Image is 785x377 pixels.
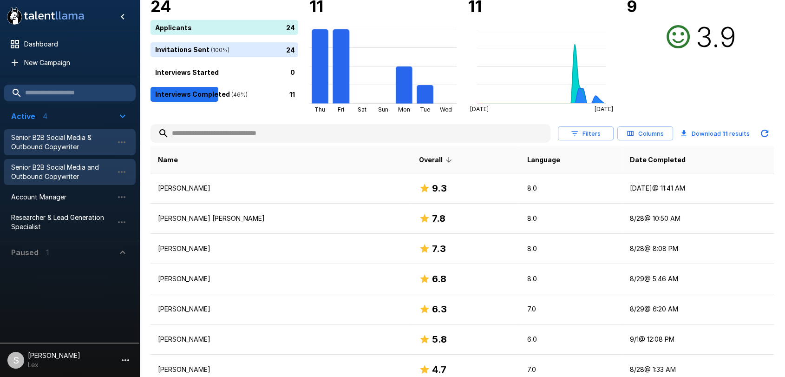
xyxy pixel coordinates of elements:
h6: 5.8 [432,332,447,347]
p: [PERSON_NAME] [158,365,404,374]
span: Language [527,154,560,165]
tspan: [DATE] [595,106,613,112]
td: 8/29 @ 6:20 AM [622,294,774,324]
tspan: Sun [378,106,388,113]
span: Name [158,154,178,165]
b: 11 [722,130,728,137]
p: 0 [290,67,295,77]
td: [DATE] @ 11:41 AM [622,173,774,204]
tspan: Mon [398,106,410,113]
span: Overall [419,154,455,165]
tspan: Fri [338,106,344,113]
td: 8/28 @ 8:08 PM [622,234,774,264]
p: 7.0 [527,304,615,314]
h6: 7.8 [432,211,445,226]
h6: 6.8 [432,271,446,286]
p: [PERSON_NAME] [158,304,404,314]
tspan: Thu [314,106,325,113]
p: [PERSON_NAME] [PERSON_NAME] [158,214,404,223]
td: 8/28 @ 10:50 AM [622,204,774,234]
p: 8.0 [527,274,615,284]
h6: 7.3 [432,241,446,256]
p: 7.0 [527,365,615,374]
td: 8/29 @ 5:46 AM [622,264,774,294]
tspan: Tue [420,106,430,113]
tspan: Wed [440,106,452,113]
p: 24 [286,45,295,54]
tspan: Sat [357,106,366,113]
p: [PERSON_NAME] [158,274,404,284]
span: Date Completed [630,154,686,165]
p: [PERSON_NAME] [158,184,404,193]
h6: 9.3 [432,181,447,196]
p: 8.0 [527,184,615,193]
p: 8.0 [527,214,615,223]
p: 8.0 [527,244,615,253]
button: Filters [558,126,614,141]
p: [PERSON_NAME] [158,244,404,253]
p: [PERSON_NAME] [158,335,404,344]
h6: 4.7 [432,362,446,377]
p: 6.0 [527,335,615,344]
h6: 6.3 [432,302,447,317]
td: 9/1 @ 12:08 PM [622,324,774,355]
p: 24 [286,22,295,32]
button: Updated Today - 8:58 AM [755,124,774,143]
h2: 3.9 [696,20,736,53]
button: Download 11 results [677,124,753,143]
tspan: [DATE] [470,106,489,112]
button: Columns [617,126,673,141]
p: 11 [289,89,295,99]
